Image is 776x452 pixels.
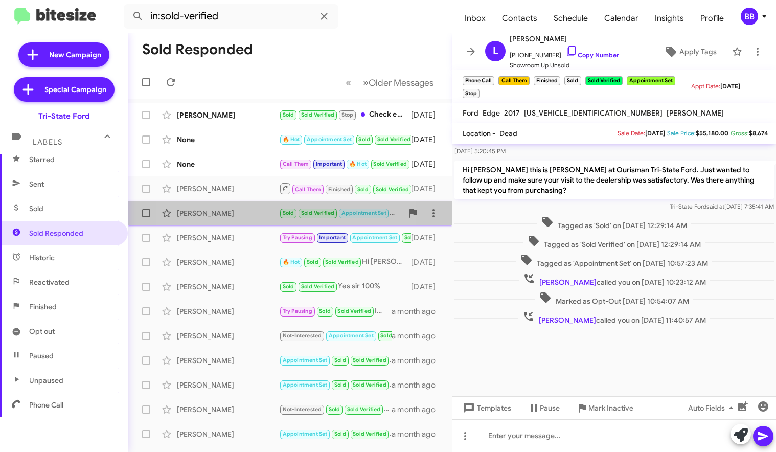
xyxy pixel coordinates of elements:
span: [PHONE_NUMBER] [510,45,619,60]
span: [DATE] 5:20:45 PM [454,147,506,155]
div: I traded in my old truck and bought a 2022 f250 [PERSON_NAME] was my salesman and he did great. [... [279,403,392,415]
span: Not-Interested [283,406,322,413]
span: Sold Verified [301,111,335,118]
div: [PERSON_NAME] [177,429,279,439]
span: [PERSON_NAME] [539,278,597,287]
button: Auto Fields [680,399,745,417]
div: Tri-State Ford [38,111,89,121]
span: Sold [283,210,294,216]
span: Sold [334,357,346,364]
div: Thanks [279,133,411,145]
a: Insights [647,4,692,33]
div: We have 0% on select new vehicles. It does not extend to pre-owned, unfortunately. [279,207,403,219]
span: Appt Date: [691,82,720,90]
span: Templates [461,399,511,417]
small: Call Them [498,76,529,85]
button: BB [732,8,765,25]
div: [DATE] [411,184,444,194]
span: Sold Verified [353,357,386,364]
span: Sent [29,179,44,189]
span: Tagged as 'Sold Verified' on [DATE] 12:29:14 AM [523,235,705,250]
span: Sold [283,283,294,290]
span: called you on [DATE] 10:23:12 AM [519,273,710,287]
span: Tagged as 'Sold' on [DATE] 12:29:14 AM [537,216,691,231]
div: a month ago [392,404,444,415]
span: Finished [328,186,351,193]
span: 🔥 Hot [283,136,300,143]
span: Call Them [295,186,322,193]
span: $8,674 [749,129,768,137]
div: a month ago [392,355,444,366]
a: Copy Number [565,51,619,59]
div: [PERSON_NAME] [177,380,279,390]
div: Im not looking to buy until next month [279,305,392,317]
span: Location - [463,129,495,138]
button: Mark Inactive [568,399,642,417]
span: Sold [307,259,318,265]
a: New Campaign [18,42,109,67]
div: That is fine [279,158,411,170]
div: [PERSON_NAME] [177,306,279,317]
a: Calendar [596,4,647,33]
span: Appointment Set [341,210,386,216]
span: Sold [380,332,392,339]
span: Starred [29,154,55,165]
span: Call Them [283,161,309,167]
span: Labels [33,138,62,147]
span: [US_VEHICLE_IDENTIFICATION_NUMBER] [524,108,663,118]
span: Dead [499,129,517,138]
button: Apply Tags [653,42,727,61]
span: Sold [334,381,346,388]
span: « [346,76,351,89]
span: Sold Verified [301,283,335,290]
span: [DATE] [720,82,740,90]
span: Appointment Set [283,357,328,364]
span: Important [316,161,343,167]
span: Sold Verified [337,308,371,314]
span: Important [319,234,346,241]
div: Yes [279,428,392,440]
span: Inbox [457,4,494,33]
span: Sold [319,308,331,314]
div: None [177,159,279,169]
span: Sold Verified [373,161,407,167]
span: Appointment Set [307,136,352,143]
small: Sold [564,76,581,85]
div: [PERSON_NAME] [177,184,279,194]
div: [PERSON_NAME] [177,257,279,267]
div: Yes, that is what he quoted, Thanks [279,354,392,366]
div: [DATE] [411,233,444,243]
a: Profile [692,4,732,33]
div: [DATE] [411,257,444,267]
button: Templates [452,399,519,417]
div: [DATE] [411,282,444,292]
span: Try Pausing [283,308,312,314]
span: Opt out [29,326,55,336]
div: None [177,134,279,145]
span: L [493,43,498,59]
span: New Campaign [49,50,101,60]
a: Special Campaign [14,77,115,102]
div: I was there [DATE] [279,330,392,342]
span: called you on [DATE] 11:40:57 AM [518,310,710,325]
small: Appointment Set [627,76,675,85]
span: Stop [341,111,354,118]
span: Schedule [545,4,596,33]
span: Appointment Set [352,234,397,241]
span: Older Messages [369,77,433,88]
nav: Page navigation example [340,72,440,93]
span: Sold Responded [29,228,83,238]
span: [PERSON_NAME] [667,108,724,118]
div: a month ago [392,380,444,390]
span: Finished [29,302,57,312]
div: [PERSON_NAME] [177,233,279,243]
span: Gross: [731,129,749,137]
span: Sold [404,234,416,241]
span: Paused [29,351,54,361]
h1: Sold Responded [142,41,253,58]
span: Sale Date: [618,129,645,137]
span: Reactivated [29,277,70,287]
small: Finished [534,76,560,85]
span: [DATE] [645,129,665,137]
